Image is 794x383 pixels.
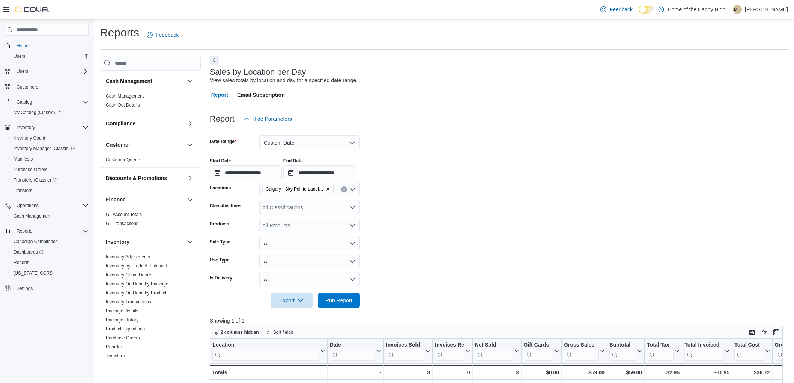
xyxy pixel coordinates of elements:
[17,125,35,131] span: Inventory
[186,140,195,149] button: Customer
[106,344,122,350] a: Reorder
[14,135,45,141] span: Inventory Count
[11,248,89,257] span: Dashboards
[106,290,166,296] span: Inventory On Hand by Product
[2,40,92,51] button: Home
[11,237,89,246] span: Canadian Compliance
[349,186,355,192] button: Open list of options
[11,155,89,164] span: Manifests
[349,222,355,228] button: Open list of options
[684,342,723,349] div: Total Invoiced
[475,342,513,361] div: Net Sold
[8,211,92,221] button: Cash Management
[11,134,89,143] span: Inventory Count
[211,87,228,102] span: Report
[106,326,145,332] span: Product Expirations
[106,102,140,108] span: Cash Out Details
[330,342,381,361] button: Date
[523,342,559,361] button: Gift Cards
[330,368,381,377] div: -
[144,27,182,42] a: Feedback
[106,238,129,246] h3: Inventory
[210,257,229,263] label: Use Type
[14,53,25,59] span: Users
[259,254,360,269] button: All
[14,284,36,293] a: Settings
[728,5,730,14] p: |
[186,237,195,246] button: Inventory
[106,93,144,99] span: Cash Management
[210,203,242,209] label: Classifications
[106,157,140,163] span: Customer Queue
[106,272,153,278] a: Inventory Count Details
[106,77,184,85] button: Cash Management
[11,108,64,117] a: My Catalog (Classic)
[106,174,184,182] button: Discounts & Promotions
[106,238,184,246] button: Inventory
[106,221,138,226] a: GL Transactions
[100,92,201,113] div: Cash Management
[106,281,168,287] span: Inventory On Hand by Package
[106,308,138,314] a: Package Details
[14,98,89,107] span: Catalog
[330,342,375,361] div: Date
[11,144,78,153] a: Inventory Manager (Classic)
[475,342,519,361] button: Net Sold
[14,239,58,245] span: Canadian Compliance
[259,135,360,150] button: Custom Date
[11,52,28,61] a: Users
[734,342,764,361] div: Total Cost
[11,248,47,257] a: Dashboards
[609,368,642,377] div: $59.00
[210,158,231,164] label: Start Date
[11,258,89,267] span: Reports
[564,342,599,361] div: Gross Sales
[14,123,38,132] button: Inventory
[14,110,61,116] span: My Catalog (Classic)
[8,143,92,154] a: Inventory Manager (Classic)
[8,268,92,278] button: [US_STATE] CCRS
[318,293,360,308] button: Run Report
[106,263,167,269] a: Inventory by Product Historical
[212,342,319,361] div: Location
[186,119,195,128] button: Compliance
[8,154,92,164] button: Manifests
[11,108,89,117] span: My Catalog (Classic)
[11,212,89,221] span: Cash Management
[15,6,49,13] img: Cova
[386,342,424,361] div: Invoices Sold
[523,342,553,349] div: Gift Cards
[17,99,32,105] span: Catalog
[210,239,230,245] label: Sale Type
[647,342,680,361] button: Total Tax
[734,342,764,349] div: Total Cost
[106,317,138,323] span: Package History
[14,284,89,293] span: Settings
[106,254,150,260] a: Inventory Adjustments
[748,328,757,337] button: Keyboard shortcuts
[2,283,92,294] button: Settings
[263,328,296,337] button: Sort fields
[100,252,201,363] div: Inventory
[14,67,89,76] span: Users
[106,335,140,341] a: Purchase Orders
[11,186,35,195] a: Transfers
[17,84,38,90] span: Customers
[564,342,599,349] div: Gross Sales
[106,157,140,162] a: Customer Queue
[11,165,51,174] a: Purchase Orders
[647,342,674,349] div: Total Tax
[14,67,31,76] button: Users
[435,342,470,361] button: Invoices Ref
[8,107,92,118] a: My Catalog (Classic)
[210,77,358,84] div: View sales totals by location and day for a specified date range.
[273,329,293,335] span: Sort fields
[8,247,92,257] a: Dashboards
[5,37,89,313] nav: Complex example
[8,133,92,143] button: Inventory Count
[386,342,430,361] button: Invoices Sold
[14,270,53,276] span: [US_STATE] CCRS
